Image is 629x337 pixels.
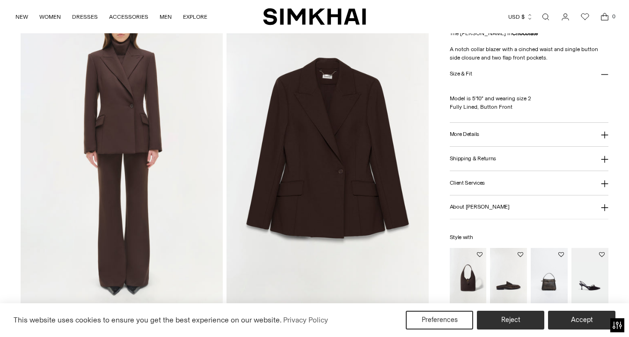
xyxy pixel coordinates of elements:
[450,85,608,111] p: Model is 5'10" and wearing size 2 Fully Lined, Button Front
[450,147,608,171] button: Shipping & Returns
[450,62,608,86] button: Size & Fit
[7,301,94,330] iframe: Sign Up via Text for Offers
[109,7,148,27] a: ACCESSORIES
[450,195,608,219] button: About [PERSON_NAME]
[576,7,594,26] a: Wishlist
[556,7,575,26] a: Go to the account page
[477,311,544,330] button: Reject
[15,7,28,27] a: NEW
[406,311,473,330] button: Preferences
[450,122,608,146] button: More Details
[450,204,510,210] h3: About [PERSON_NAME]
[558,252,564,257] button: Add to Wishlist
[450,45,608,62] p: A notch collar blazer with a cinched waist and single button side closure and two flap front pock...
[39,7,61,27] a: WOMEN
[450,131,479,137] h3: More Details
[548,311,615,330] button: Accept
[183,7,207,27] a: EXPLORE
[282,313,329,327] a: Privacy Policy (opens in a new tab)
[609,12,618,21] span: 0
[450,171,608,195] button: Client Services
[263,7,366,26] a: SIMKHAI
[508,7,533,27] button: USD $
[518,252,523,257] button: Add to Wishlist
[72,7,98,27] a: DRESSES
[571,248,608,303] img: Love Knot Suede Slingback
[595,7,614,26] a: Open cart modal
[490,248,527,303] img: Dean Leather Loafer
[599,252,605,257] button: Add to Wishlist
[14,315,282,324] span: This website uses cookies to ensure you get the best experience on our website.
[160,7,172,27] a: MEN
[450,180,485,186] h3: Client Services
[531,248,568,303] img: Cleo Leather Bucket Bag
[450,70,472,76] h3: Size & Fit
[450,248,487,303] img: Khai Suede Bag
[450,234,608,240] h6: Style with
[536,7,555,26] a: Open search modal
[477,252,483,257] button: Add to Wishlist
[512,30,538,37] strong: Chocolate
[450,156,497,162] h3: Shipping & Returns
